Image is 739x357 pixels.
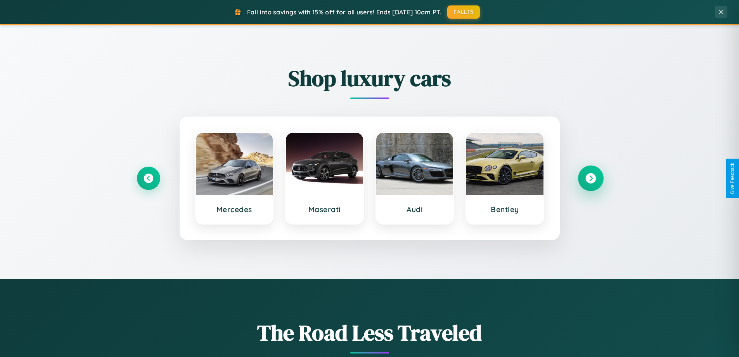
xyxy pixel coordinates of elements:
[137,318,602,348] h1: The Road Less Traveled
[294,205,355,214] h3: Maserati
[447,5,480,19] button: FALL15
[730,163,735,194] div: Give Feedback
[474,205,536,214] h3: Bentley
[247,8,441,16] span: Fall into savings with 15% off for all users! Ends [DATE] 10am PT.
[137,63,602,93] h2: Shop luxury cars
[204,205,265,214] h3: Mercedes
[384,205,446,214] h3: Audi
